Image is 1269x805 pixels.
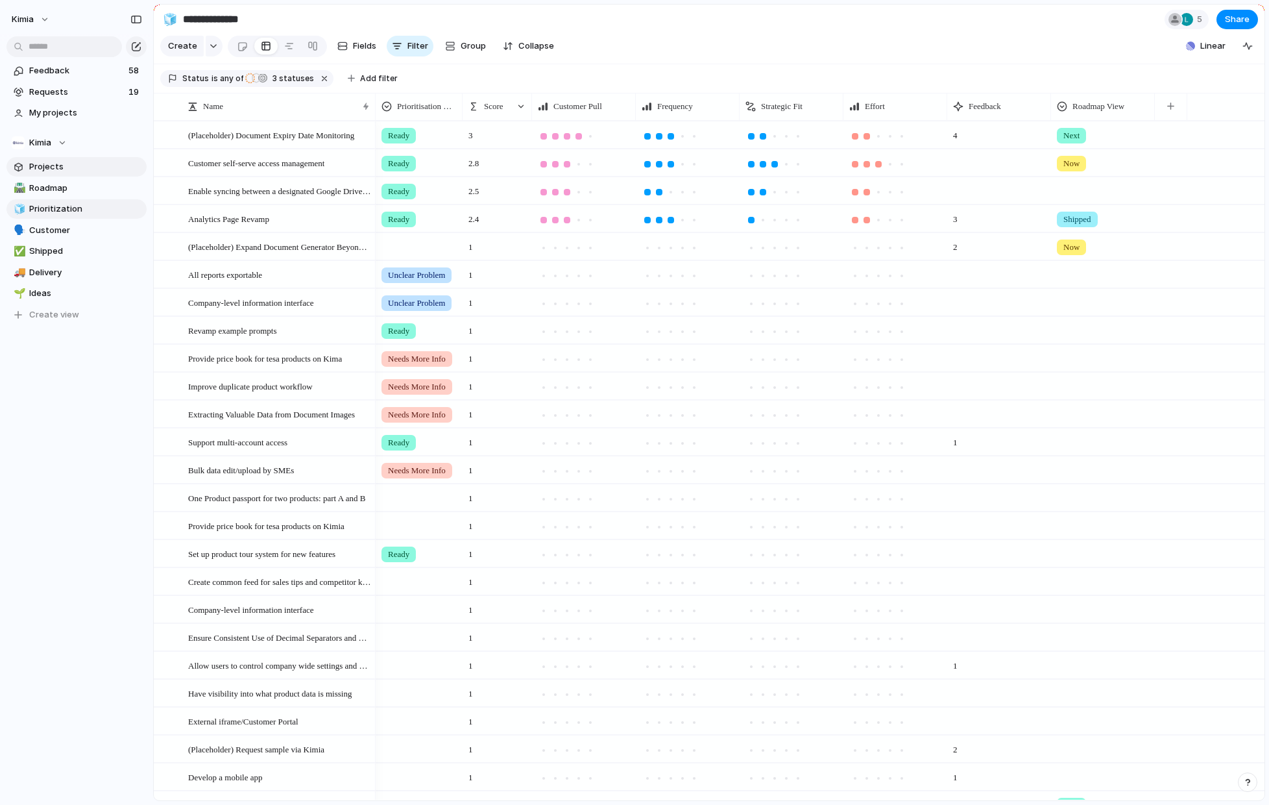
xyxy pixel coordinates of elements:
span: 2.8 [463,150,484,170]
button: 3 statuses [245,71,317,86]
span: Kimia [29,136,51,149]
a: Projects [6,157,147,177]
button: Linear [1181,36,1231,56]
button: Kimia [6,133,147,153]
span: Customer Pull [553,100,602,113]
span: 1 [463,652,478,673]
span: Set up product tour system for new features [188,546,335,561]
a: 🌱Ideas [6,284,147,303]
a: 🧊Prioritization [6,199,147,219]
span: External iframe/Customer Portal [188,713,298,728]
span: Shipped [29,245,142,258]
div: 🧊 [14,202,23,217]
span: Improve duplicate product workflow [188,378,313,393]
span: Ensure Consistent Use of Decimal Separators and Units in TDS (Follow UK/US Format) [188,630,371,645]
span: 1 [463,764,478,784]
span: any of [218,73,243,84]
span: 1 [463,597,478,617]
span: 3 [463,122,478,142]
span: 1 [463,541,478,561]
span: 2 [948,736,963,756]
span: Now [1063,241,1080,254]
span: Bulk data edit/upload by SMEs [188,462,294,477]
span: Provide price book for tesa products on Kima [188,351,342,365]
span: My projects [29,106,142,119]
span: Score [484,100,503,113]
span: 1 [463,401,478,421]
span: 2.5 [463,178,484,198]
a: Feedback58 [6,61,147,80]
span: Roadmap View [1072,100,1124,113]
span: Unclear Problem [388,297,445,310]
span: 3 [269,73,279,83]
span: Ready [388,185,409,198]
span: Feedback [969,100,1001,113]
button: Create [160,36,204,56]
button: Filter [387,36,433,56]
div: 🚚 [14,265,23,280]
span: 1 [948,429,963,449]
span: Create common feed for sales tips and competitor knowledge [188,574,371,589]
span: Next [1063,129,1080,142]
div: 🛣️ [14,180,23,195]
button: Add filter [340,69,405,88]
span: Allow users to control company wide settings and profile settings [188,658,371,673]
span: One Product passport for two products: part A and B [188,490,365,505]
span: Customer self-serve access management [188,155,324,170]
span: Collapse [518,40,554,53]
span: Extracting Valuable Data from Document Images [188,406,355,421]
span: Enable syncing between a designated Google Drive folder and the Kimia Product Passport to automat... [188,183,371,198]
span: Company-level information interface [188,295,313,310]
span: is [211,73,218,84]
span: 1 [463,569,478,589]
span: Ideas [29,287,142,300]
button: Fields [332,36,381,56]
span: 1 [463,262,478,282]
button: Kimia [6,9,56,30]
a: 🗣️Customer [6,221,147,240]
button: 🚚 [12,266,25,279]
span: Analytics Page Revamp [188,211,269,226]
span: 1 [463,317,478,338]
span: 19 [128,86,141,99]
span: Develop a mobile app [188,769,262,784]
span: Share [1225,13,1250,26]
span: (Placeholder) Request sample via Kimia [188,741,324,756]
span: (Placeholder) Expand Document Generator Beyond TDS [188,239,371,254]
span: 1 [463,680,478,700]
span: (Placeholder) Document Expiry Date Monitoring [188,127,354,142]
span: Ready [388,548,409,561]
span: 1 [463,457,478,477]
div: 🧊 [163,10,177,28]
span: 1 [463,708,478,728]
span: Have visibility into what product data is missing [188,686,352,700]
button: Create view [6,305,147,325]
span: Support multi-account access [188,434,287,449]
button: 🗣️ [12,224,25,237]
span: 58 [128,64,141,77]
a: My projects [6,103,147,123]
span: Strategic Fit [761,100,803,113]
span: statuses [269,73,314,84]
a: ✅Shipped [6,241,147,261]
a: 🚚Delivery [6,263,147,282]
button: Group [439,36,492,56]
span: Now [1063,157,1080,170]
div: 🗣️ [14,223,23,238]
span: Ready [388,129,409,142]
span: Needs More Info [388,464,446,477]
span: Delivery [29,266,142,279]
span: Revamp example prompts [188,323,276,338]
span: Linear [1200,40,1226,53]
a: 🛣️Roadmap [6,179,147,198]
span: Group [461,40,486,53]
span: Kimia [12,13,34,26]
span: 1 [463,736,478,756]
span: Name [203,100,223,113]
span: 1 [463,373,478,393]
span: 3 [948,206,963,226]
span: Unclear Problem [388,269,445,282]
